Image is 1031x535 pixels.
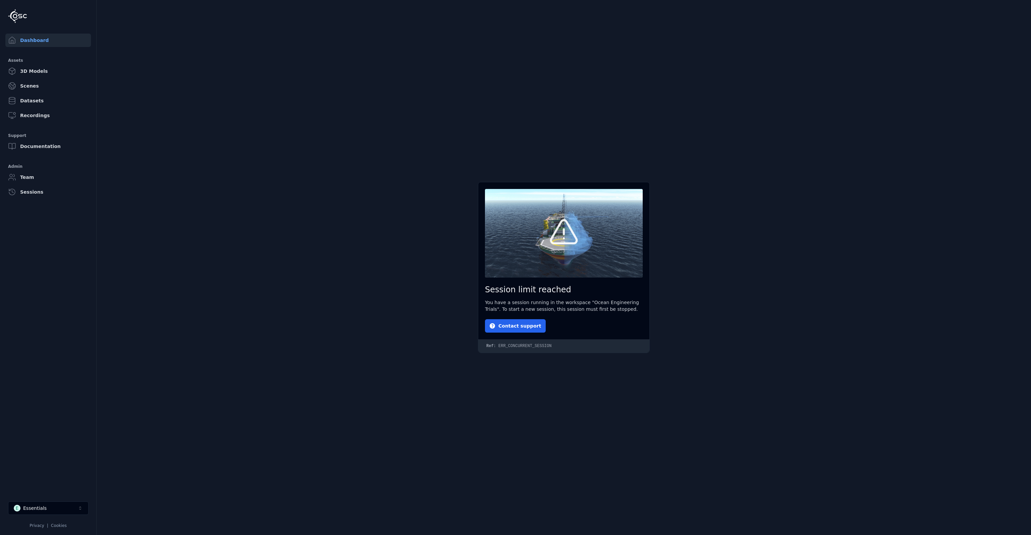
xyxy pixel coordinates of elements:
a: Recordings [5,109,91,122]
div: Assets [8,56,88,64]
div: Essentials [23,505,47,512]
img: Logo [8,9,27,23]
code: ERR_CONCURRENT_SESSION [478,339,649,353]
a: Datasets [5,94,91,107]
button: Select a workspace [8,501,89,515]
h2: Session limit reached [485,284,643,295]
a: Sessions [5,185,91,199]
a: Cookies [51,523,67,528]
a: Team [5,171,91,184]
a: 3D Models [5,64,91,78]
a: Privacy [30,523,44,528]
div: Admin [8,162,88,171]
a: Scenes [5,79,91,93]
div: You have a session running in the workspace "Ocean Engineering Trials". To start a new session, t... [485,299,643,312]
a: Dashboard [5,34,91,47]
strong: Ref: [486,344,496,348]
a: Documentation [5,140,91,153]
span: | [47,523,48,528]
div: Support [8,132,88,140]
div: E [14,505,20,512]
button: Contact support [485,319,546,333]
